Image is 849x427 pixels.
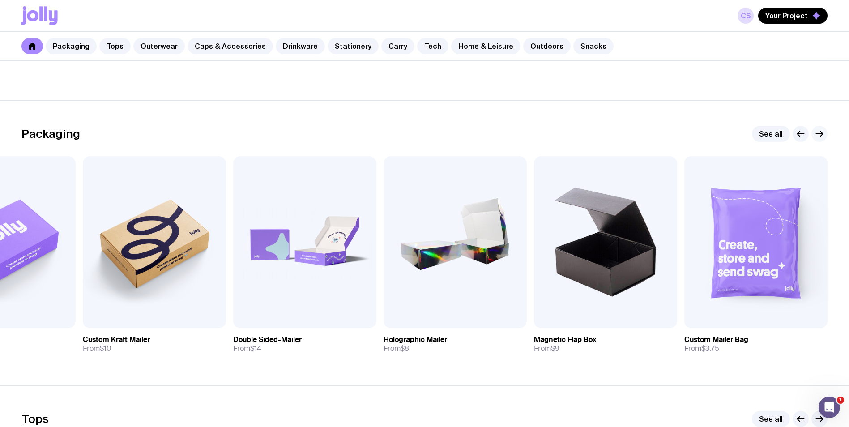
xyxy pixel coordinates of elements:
a: Tops [99,38,131,54]
button: Your Project [758,8,828,24]
a: Custom Kraft MailerFrom$10 [83,328,226,360]
h3: Double Sided-Mailer [233,335,302,344]
span: $10 [100,344,111,353]
a: Packaging [46,38,97,54]
h3: Magnetic Flap Box [534,335,597,344]
span: $9 [551,344,559,353]
span: 1 [837,397,844,404]
span: From [233,344,261,353]
span: Your Project [765,11,808,20]
h2: Packaging [21,127,80,141]
h3: Custom Kraft Mailer [83,335,150,344]
a: Holographic MailerFrom$8 [384,328,527,360]
a: Snacks [573,38,614,54]
a: See all [752,411,790,427]
h3: Custom Mailer Bag [684,335,748,344]
span: $8 [401,344,409,353]
a: Double Sided-MailerFrom$14 [233,328,376,360]
span: From [384,344,409,353]
a: Tech [417,38,448,54]
a: See all [752,126,790,142]
a: Custom Mailer BagFrom$3.75 [684,328,828,360]
iframe: Intercom live chat [819,397,840,418]
a: Home & Leisure [451,38,520,54]
a: Caps & Accessories [188,38,273,54]
a: Magnetic Flap BoxFrom$9 [534,328,677,360]
a: Carry [381,38,414,54]
a: CS [738,8,754,24]
h3: Holographic Mailer [384,335,447,344]
span: $3.75 [701,344,719,353]
span: From [534,344,559,353]
span: From [684,344,719,353]
span: From [83,344,111,353]
a: Stationery [328,38,379,54]
a: Outerwear [133,38,185,54]
h2: Tops [21,412,49,426]
span: $14 [250,344,261,353]
a: Drinkware [276,38,325,54]
a: Outdoors [523,38,571,54]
